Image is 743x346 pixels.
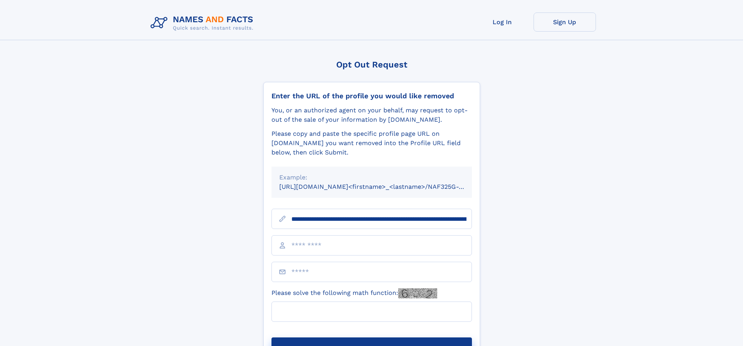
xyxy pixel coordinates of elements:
[534,12,596,32] a: Sign Up
[279,183,487,190] small: [URL][DOMAIN_NAME]<firstname>_<lastname>/NAF325G-xxxxxxxx
[147,12,260,34] img: Logo Names and Facts
[271,92,472,100] div: Enter the URL of the profile you would like removed
[279,173,464,182] div: Example:
[263,60,480,69] div: Opt Out Request
[271,288,437,298] label: Please solve the following math function:
[271,106,472,124] div: You, or an authorized agent on your behalf, may request to opt-out of the sale of your informatio...
[271,129,472,157] div: Please copy and paste the specific profile page URL on [DOMAIN_NAME] you want removed into the Pr...
[471,12,534,32] a: Log In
